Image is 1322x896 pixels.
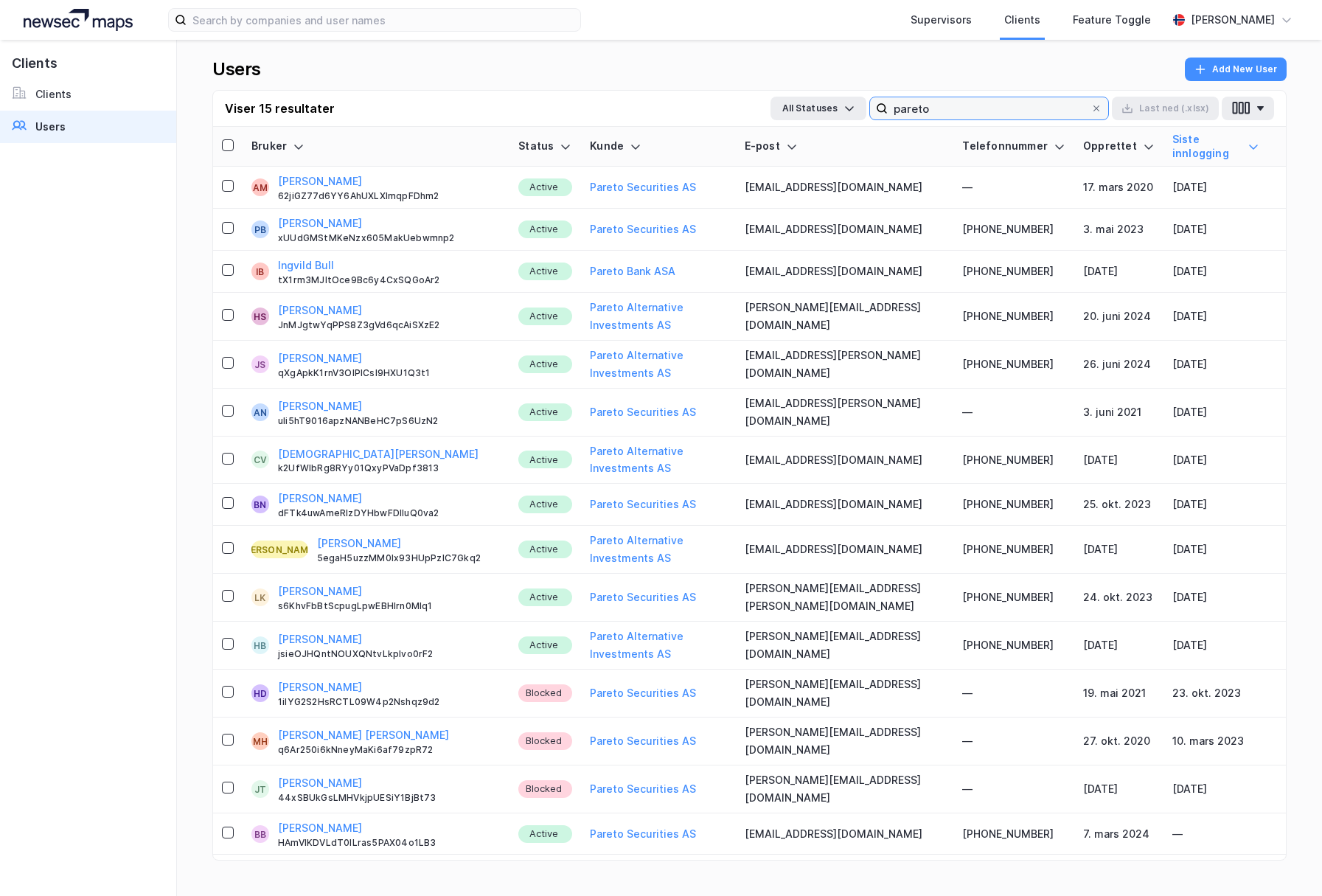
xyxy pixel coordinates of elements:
div: JnMJgtwYqPPS8Z3gVd6qcAiSXzE2 [278,319,501,331]
div: HB [254,636,266,654]
td: [DATE] [1163,167,1268,209]
td: [PERSON_NAME][EMAIL_ADDRESS][DOMAIN_NAME] [736,765,954,813]
button: [PERSON_NAME] [278,631,362,648]
td: [DATE] [1163,622,1268,670]
div: E-post [745,139,945,153]
td: [DATE] [1163,209,1268,251]
td: [EMAIL_ADDRESS][DOMAIN_NAME] [736,167,954,209]
div: Viser 15 resultater [225,100,335,117]
div: dFTk4uwAmeRlzDYHbwFDIluQ0va2 [278,507,501,519]
div: Bruker [251,139,501,153]
button: [PERSON_NAME] [PERSON_NAME] [278,726,449,744]
td: 10. mars 2023 [1163,718,1268,765]
td: 26. juni 2024 [1074,341,1163,389]
button: Pareto Securities AS [590,732,696,750]
td: [EMAIL_ADDRESS][DOMAIN_NAME] [736,484,954,526]
div: q6Ar250i6kNneyMaKi6af79zpR72 [278,744,501,756]
div: BB [254,825,266,843]
div: Clients [35,86,72,103]
div: Clients [1004,11,1040,29]
button: Pareto Alternative Investments AS [590,532,726,567]
input: Search user by name, email or client [888,97,1090,119]
div: [PHONE_NUMBER] [962,308,1065,325]
div: Kontrollprogram for chat [1248,825,1322,896]
td: 7. mars 2024 [1074,813,1163,855]
div: [PHONE_NUMBER] [962,220,1065,238]
td: [EMAIL_ADDRESS][DOMAIN_NAME] [736,813,954,855]
td: [DATE] [1074,437,1163,485]
div: [PHONE_NUMBER] [962,496,1065,513]
div: [PHONE_NUMBER] [962,588,1065,606]
div: HS [254,308,266,325]
div: [PHONE_NUMBER] [962,451,1065,469]
div: Status [518,139,572,153]
div: 44xSBUkGsLMHVkjpUESiY1BjBt73 [278,792,501,804]
td: 3. mai 2023 [1074,209,1163,251]
div: BN [254,496,266,513]
td: [DATE] [1163,526,1268,574]
button: Add New User [1185,58,1287,81]
button: Pareto Securities AS [590,496,696,513]
button: Pareto Securities AS [590,780,696,798]
div: Users [212,58,261,81]
div: AM [253,178,268,196]
td: — [953,670,1074,718]
button: Pareto Securities AS [590,403,696,421]
div: s6KhvFbBtScpugLpwEBHIrn0Mlq1 [278,600,501,612]
div: CV [254,451,267,468]
div: MH [253,732,268,750]
td: 17. mars 2020 [1074,167,1163,209]
button: All Statuses [770,97,866,120]
td: 20. juni 2024 [1074,293,1163,341]
button: Pareto Securities AS [590,684,696,702]
td: 25. okt. 2023 [1074,484,1163,526]
td: — [1163,813,1268,855]
iframe: Chat Widget [1248,825,1322,896]
td: [PERSON_NAME][EMAIL_ADDRESS][PERSON_NAME][DOMAIN_NAME] [736,574,954,622]
div: 5egaH5uzzMM0Ix93HUpPzlC7Gkq2 [317,552,501,564]
div: Users [35,118,66,136]
button: [PERSON_NAME] [278,774,362,792]
td: [DATE] [1163,293,1268,341]
div: [PHONE_NUMBER] [962,825,1065,843]
button: [PERSON_NAME] [278,819,362,837]
td: [DATE] [1074,251,1163,293]
td: [PERSON_NAME][EMAIL_ADDRESS][DOMAIN_NAME] [736,622,954,670]
div: AN [254,403,267,421]
td: [EMAIL_ADDRESS][PERSON_NAME][DOMAIN_NAME] [736,341,954,389]
div: [PHONE_NUMBER] [962,636,1065,654]
td: 24. okt. 2023 [1074,574,1163,622]
td: [DATE] [1163,574,1268,622]
td: [EMAIL_ADDRESS][DOMAIN_NAME] [736,209,954,251]
div: xUUdGMStMKeNzx605MakUebwmnp2 [278,232,501,244]
button: Pareto Alternative Investments AS [590,442,726,478]
button: [PERSON_NAME] [278,215,362,232]
div: [PHONE_NUMBER] [962,263,1065,280]
button: [PERSON_NAME] [278,678,362,696]
div: Siste innlogging [1172,133,1259,160]
div: LK [254,588,265,606]
button: [DEMOGRAPHIC_DATA][PERSON_NAME] [278,445,479,463]
td: [DATE] [1163,341,1268,389]
button: Pareto Securities AS [590,178,696,196]
div: [PERSON_NAME] [241,541,318,558]
td: — [953,389,1074,437]
button: Pareto Securities AS [590,220,696,238]
button: Pareto Securities AS [590,588,696,606]
img: logo.a4113a55bc3d86da70a041830d287a7e.svg [24,9,133,31]
td: [DATE] [1163,437,1268,485]
td: [DATE] [1074,622,1163,670]
div: uIi5hT9016apzNANBeHC7pS6UzN2 [278,415,501,427]
div: JS [254,355,265,373]
button: Pareto Securities AS [590,825,696,843]
div: IB [256,263,264,280]
div: PB [254,220,266,238]
div: Feature Toggle [1073,11,1151,29]
button: [PERSON_NAME] [317,535,401,552]
div: 1ilYG2S2HsRCTL09W4p2Nshqz9d2 [278,696,501,708]
td: — [953,718,1074,765]
div: [PHONE_NUMBER] [962,355,1065,373]
td: [DATE] [1163,765,1268,813]
td: [DATE] [1074,526,1163,574]
div: Telefonnummer [962,139,1065,153]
